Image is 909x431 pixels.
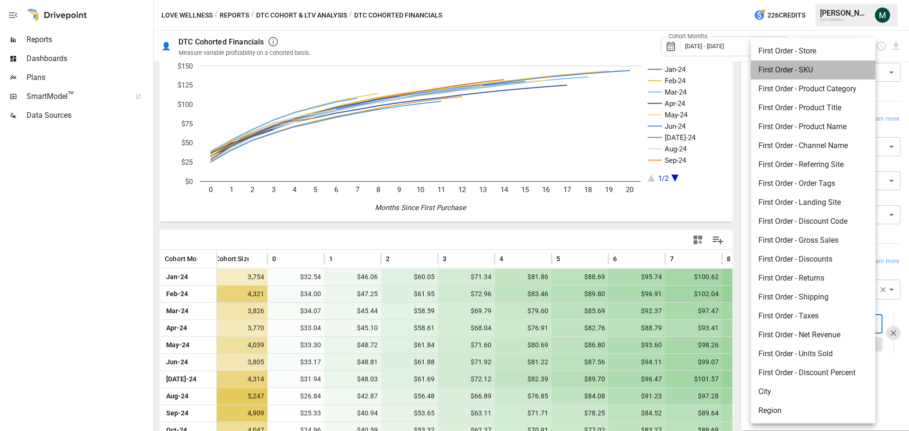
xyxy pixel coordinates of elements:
li: First Order - Product Title [751,98,875,117]
li: First Order - Discount Code [751,212,875,231]
li: First Order - Discount Percent [751,363,875,382]
li: First Order - Product Category [751,79,875,98]
li: Region [751,401,875,420]
li: First Order - Discounts [751,250,875,269]
li: First Order - SKU [751,61,875,79]
li: First Order - Order Tags [751,174,875,193]
li: First Order - Referring Site [751,155,875,174]
li: First Order - Net Revenue [751,325,875,344]
li: City [751,382,875,401]
li: First Order - Taxes [751,307,875,325]
li: First Order - Product Name [751,117,875,136]
li: First Order - Landing Site [751,193,875,212]
li: First Order - Store [751,42,875,61]
li: First Order - Units Sold [751,344,875,363]
li: First Order - Gross Sales [751,231,875,250]
li: First Order - Channel Name [751,136,875,155]
li: First Order - Shipping [751,288,875,307]
li: First Order - Returns [751,269,875,288]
